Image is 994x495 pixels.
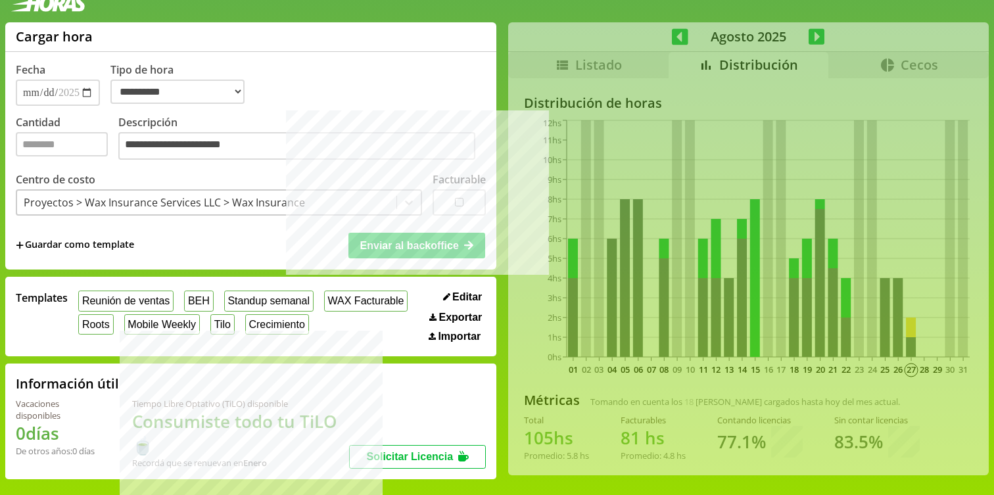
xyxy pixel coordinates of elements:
h1: Consumiste todo tu TiLO 🍵 [132,410,349,457]
span: Importar [438,331,481,342]
button: Crecimiento [245,314,309,335]
button: BEH [184,291,214,311]
button: Enviar al backoffice [348,233,485,258]
b: Enero [243,457,267,469]
h1: Cargar hora [16,28,93,45]
span: Editar [452,291,482,303]
span: Enviar al backoffice [360,240,459,251]
h2: Información útil [16,375,119,392]
button: Roots [78,314,113,335]
button: Mobile Weekly [124,314,200,335]
span: + [16,238,24,252]
button: Standup semanal [224,291,314,311]
div: Vacaciones disponibles [16,398,101,421]
button: Tilo [210,314,235,335]
label: Facturable [433,172,486,187]
h1: 0 días [16,421,101,445]
span: Exportar [439,312,483,323]
button: Reunión de ventas [78,291,174,311]
button: WAX Facturable [324,291,408,311]
label: Centro de costo [16,172,95,187]
span: Solicitar Licencia [367,451,454,462]
button: Editar [439,291,486,304]
span: +Guardar como template [16,238,134,252]
div: Tiempo Libre Optativo (TiLO) disponible [132,398,349,410]
select: Tipo de hora [110,80,245,104]
label: Fecha [16,62,45,77]
label: Tipo de hora [110,62,255,106]
div: Proyectos > Wax Insurance Services LLC > Wax Insurance [24,195,305,210]
label: Descripción [118,115,486,163]
input: Cantidad [16,132,108,156]
div: Recordá que se renuevan en [132,457,349,469]
span: Templates [16,291,68,305]
button: Solicitar Licencia [349,445,486,469]
label: Cantidad [16,115,118,163]
div: De otros años: 0 días [16,445,101,457]
textarea: Descripción [118,132,475,160]
button: Exportar [425,311,486,324]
